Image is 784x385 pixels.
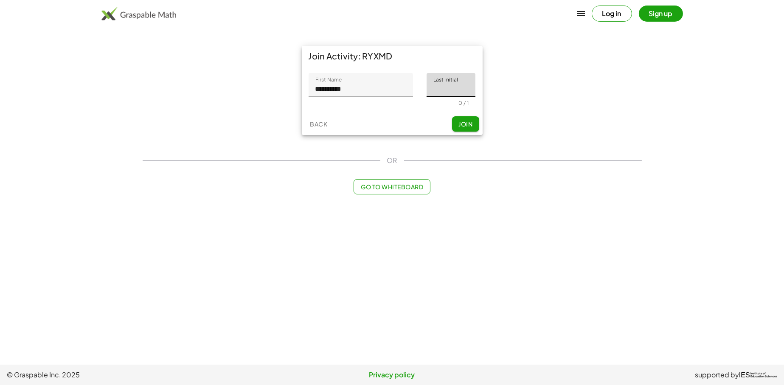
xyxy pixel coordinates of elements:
[739,371,750,379] span: IES
[361,183,423,191] span: Go to Whiteboard
[750,372,777,378] span: Institute of Education Sciences
[458,120,472,128] span: Join
[305,116,332,132] button: Back
[639,6,683,22] button: Sign up
[302,46,483,66] div: Join Activity: RYXMD
[7,370,264,380] span: © Graspable Inc, 2025
[264,370,520,380] a: Privacy policy
[695,370,739,380] span: supported by
[354,179,430,194] button: Go to Whiteboard
[452,116,479,132] button: Join
[387,155,397,166] span: OR
[739,370,777,380] a: IESInstitute ofEducation Sciences
[458,100,469,106] div: 0 / 1
[310,120,327,128] span: Back
[592,6,632,22] button: Log in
